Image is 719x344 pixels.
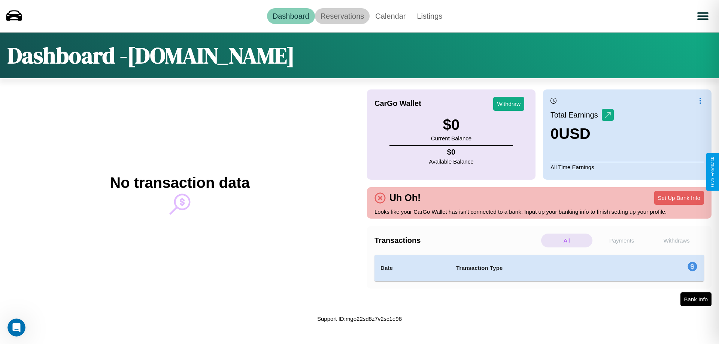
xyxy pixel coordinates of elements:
div: Give Feedback [710,157,715,187]
h4: Transaction Type [456,264,626,273]
p: Looks like your CarGo Wallet has isn't connected to a bank. Input up your banking info to finish ... [374,207,704,217]
a: Reservations [315,8,370,24]
h3: 0 USD [550,125,614,142]
a: Calendar [370,8,411,24]
p: All Time Earnings [550,162,704,172]
h4: CarGo Wallet [374,99,421,108]
p: Total Earnings [550,108,602,122]
p: All [541,234,592,247]
button: Set Up Bank Info [654,191,704,205]
p: Available Balance [429,156,474,167]
p: Support ID: mgo22sd8z7v2sc1e98 [317,314,402,324]
p: Payments [596,234,647,247]
h4: Date [380,264,444,273]
h4: Transactions [374,236,539,245]
button: Bank Info [680,292,712,306]
p: Withdraws [651,234,702,247]
h1: Dashboard - [DOMAIN_NAME] [7,40,295,71]
button: Withdraw [493,97,524,111]
p: Current Balance [431,133,471,143]
h2: No transaction data [110,174,249,191]
iframe: Intercom live chat [7,319,25,337]
h4: $ 0 [429,148,474,156]
table: simple table [374,255,704,281]
a: Dashboard [267,8,315,24]
h3: $ 0 [431,116,471,133]
a: Listings [411,8,448,24]
h4: Uh Oh! [386,192,424,203]
button: Open menu [692,6,713,27]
